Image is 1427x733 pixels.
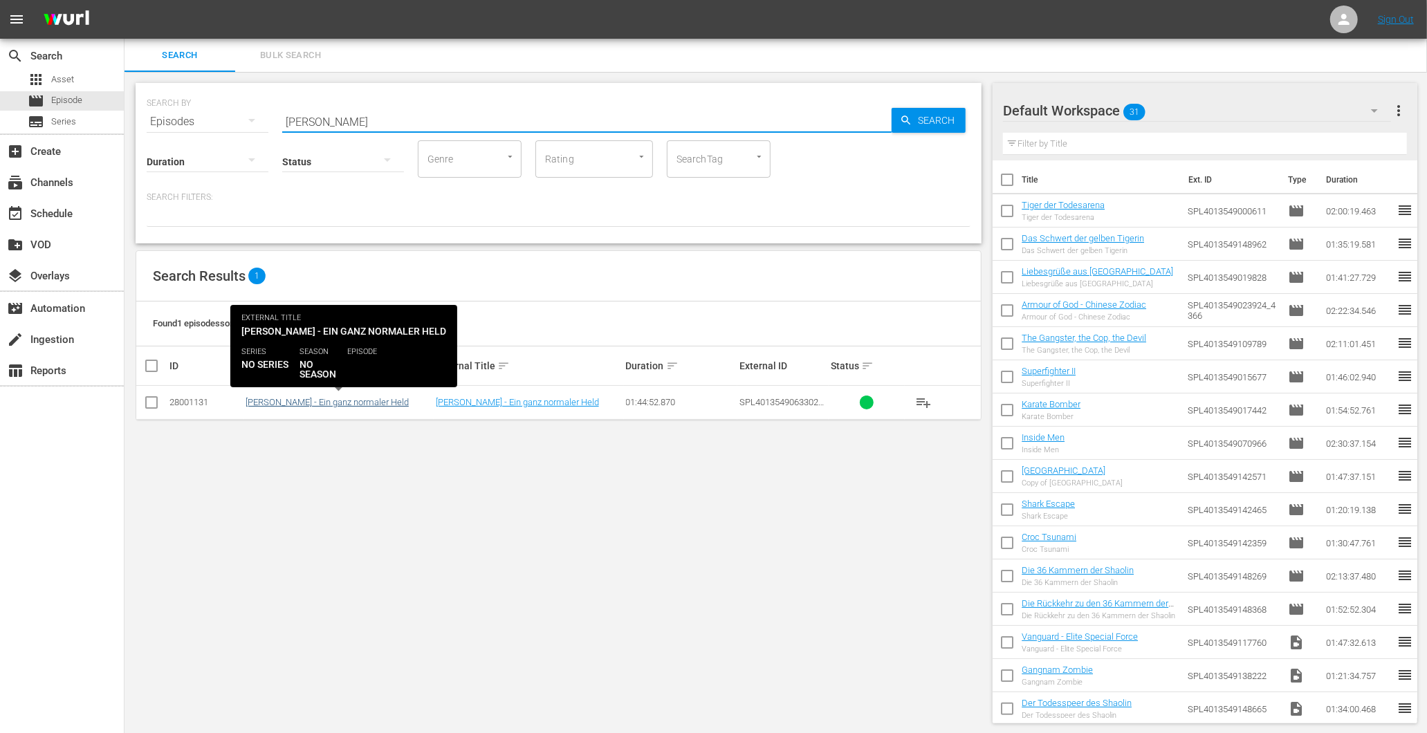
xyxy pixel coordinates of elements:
td: SPL4013549142359 [1182,526,1283,559]
button: playlist_add [907,386,940,419]
td: SPL4013549142571 [1182,460,1283,493]
span: menu [8,11,25,28]
td: 02:00:19.463 [1320,194,1397,228]
div: Duration [626,358,736,374]
div: Gangnam Zombie [1022,678,1093,687]
td: 01:47:37.151 [1320,460,1397,493]
span: reorder [1397,434,1413,451]
span: sort [861,360,874,372]
span: Episode [1288,302,1305,319]
span: SPL4013549063302_5025 [739,397,824,418]
span: reorder [1397,567,1413,584]
div: External ID [739,360,827,371]
span: reorder [1397,335,1413,351]
span: Episode [1288,468,1305,485]
div: Internal Title [246,358,432,374]
td: SPL4013549148269 [1182,559,1283,593]
div: Liebesgrüße aus [GEOGRAPHIC_DATA] [1022,279,1173,288]
span: reorder [1397,268,1413,285]
button: Open [753,150,766,163]
span: reorder [1397,501,1413,517]
div: Status [831,358,903,374]
span: reorder [1397,202,1413,219]
div: Shark Escape [1022,512,1075,521]
td: 01:21:34.757 [1320,659,1397,692]
a: Vanguard - Elite Special Force [1022,631,1138,642]
td: 02:22:34.546 [1320,294,1397,327]
a: Shark Escape [1022,499,1075,509]
div: External Title [436,358,622,374]
td: SPL4013549117760 [1182,626,1283,659]
a: Liebesgrüße aus [GEOGRAPHIC_DATA] [1022,266,1173,277]
div: Der Todesspeer des Shaolin [1022,711,1132,720]
span: Episode [1288,335,1305,352]
a: The Gangster, the Cop, the Devil [1022,333,1146,343]
span: reorder [1397,633,1413,650]
span: Episode [1288,402,1305,418]
span: reorder [1397,467,1413,484]
span: Schedule [7,205,24,222]
span: Reports [7,362,24,379]
span: Search [7,48,24,64]
a: [PERSON_NAME] - Ein ganz normaler Held [246,397,409,407]
span: Bulk Search [243,48,338,64]
div: Croc Tsunami [1022,545,1076,554]
span: Automation [7,300,24,317]
span: reorder [1397,534,1413,550]
td: 01:46:02.940 [1320,360,1397,393]
td: 02:13:37.480 [1320,559,1397,593]
a: Croc Tsunami [1022,532,1076,542]
button: Open [504,150,517,163]
th: Title [1022,160,1180,199]
td: 01:52:52.304 [1320,593,1397,626]
span: sort [305,360,317,372]
th: Ext. ID [1180,160,1280,199]
img: ans4CAIJ8jUAAAAAAAAAAAAAAAAAAAAAAAAgQb4GAAAAAAAAAAAAAAAAAAAAAAAAJMjXAAAAAAAAAAAAAAAAAAAAAAAAgAT5G... [33,3,100,36]
span: Episode [1288,203,1305,219]
td: 01:20:19.138 [1320,493,1397,526]
span: Video [1288,700,1305,717]
span: reorder [1397,600,1413,617]
div: 28001131 [169,397,241,407]
span: Episode [1288,236,1305,252]
td: 01:41:27.729 [1320,261,1397,294]
td: SPL4013549070966 [1182,427,1283,460]
span: Episode [1288,601,1305,618]
a: Die Rückkehr zu den 36 Kammern der Shaolin [1022,598,1174,619]
span: Episode [1288,501,1305,518]
td: SPL4013549109789 [1182,327,1283,360]
div: ID [169,360,241,371]
td: SPL4013549142465 [1182,493,1283,526]
span: Found 1 episodes sorted by: relevance [153,318,300,328]
div: Copy of [GEOGRAPHIC_DATA] [1022,479,1123,488]
span: Episode [1288,535,1305,551]
div: Das Schwert der gelben Tigerin [1022,246,1144,255]
td: 01:35:19.581 [1320,228,1397,261]
span: Series [51,115,76,129]
span: Search [133,48,227,64]
div: Default Workspace [1003,91,1391,130]
div: Episodes [147,102,268,141]
button: Open [635,150,648,163]
span: Episode [1288,435,1305,452]
div: Armour of God - Chinese Zodiac [1022,313,1146,322]
span: Episode [51,93,82,107]
a: Armour of God - Chinese Zodiac [1022,299,1146,310]
span: reorder [1397,368,1413,384]
a: Tiger der Todesarena [1022,200,1105,210]
a: Der Todesspeer des Shaolin [1022,698,1132,708]
span: Episode [28,93,44,109]
th: Type [1280,160,1318,199]
a: [PERSON_NAME] - Ein ganz normaler Held [436,397,599,407]
span: 1 [248,268,266,284]
span: Create [7,143,24,160]
td: SPL4013549015677 [1182,360,1283,393]
a: Die 36 Kammern der Shaolin [1022,565,1134,575]
td: 01:54:52.761 [1320,393,1397,427]
span: Search [912,108,966,133]
span: reorder [1397,667,1413,683]
span: Ingestion [7,331,24,348]
td: 01:30:47.761 [1320,526,1397,559]
span: sort [497,360,510,372]
span: reorder [1397,235,1413,252]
